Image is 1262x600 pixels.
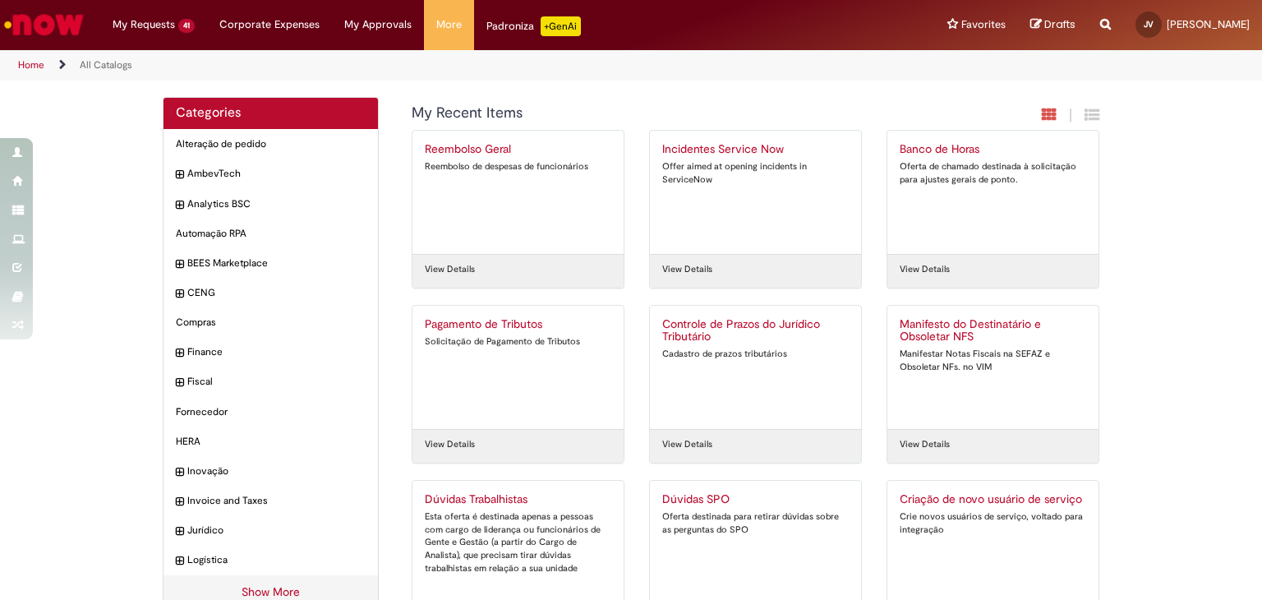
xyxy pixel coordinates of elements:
[176,286,183,302] i: expand category CENG
[187,524,366,538] span: Jurídico
[412,105,922,122] h1: {"description":"","title":"My Recent Items"} Category
[164,337,378,367] div: expand category Finance Finance
[1044,16,1075,32] span: Drafts
[176,375,183,391] i: expand category Fiscal
[900,263,950,276] a: View Details
[164,545,378,575] div: expand category Logística Logística
[900,318,1086,344] h2: Manifesto do Destinatário e Obsoletar NFS
[425,160,611,173] div: Reembolso de despesas de funcionários
[662,348,849,361] div: Cadastro de prazos tributários
[187,553,366,567] span: Logística
[425,510,611,575] div: Esta oferta é destinada apenas a pessoas com cargo de liderança ou funcionários de Gente e Gestão...
[412,306,624,429] a: Pagamento de Tributos Solicitação de Pagamento de Tributos
[176,256,183,273] i: expand category BEES Marketplace
[187,345,366,359] span: Finance
[12,50,829,81] ul: Page breadcrumbs
[2,8,86,41] img: ServiceNow
[1042,107,1057,122] i: Card View
[425,143,611,156] h2: Reembolso Geral
[650,131,861,254] a: Incidentes Service Now Offer aimed at opening incidents in ServiceNow
[662,493,849,506] h2: Dúvidas SPO
[486,16,581,36] div: Padroniza
[176,494,183,510] i: expand category Invoice and Taxes
[887,306,1098,429] a: Manifesto do Destinatário e Obsoletar NFS Manifestar Notas Fiscais na SEFAZ e Obsoletar NFs. no VIM
[164,219,378,249] div: Automação RPA
[164,427,378,457] div: HERA
[164,278,378,308] div: expand category CENG CENG
[412,131,624,254] a: Reembolso Geral Reembolso de despesas de funcionários
[425,335,611,348] div: Solicitação de Pagamento de Tributos
[176,227,366,241] span: Automação RPA
[662,263,712,276] a: View Details
[164,367,378,397] div: expand category Fiscal Fiscal
[164,159,378,189] div: expand category AmbevTech AmbevTech
[187,256,366,270] span: BEES Marketplace
[164,248,378,279] div: expand category BEES Marketplace BEES Marketplace
[164,397,378,427] div: Fornecedor
[176,167,183,183] i: expand category AmbevTech
[187,375,366,389] span: Fiscal
[1085,107,1099,122] i: Grid View
[164,456,378,487] div: expand category Inovação Inovação
[113,16,175,33] span: My Requests
[900,348,1086,373] div: Manifestar Notas Fiscais na SEFAZ e Obsoletar NFs. no VIM
[662,318,849,344] h2: Controle de Prazos do Jurídico Tributário
[961,16,1006,33] span: Favorites
[164,129,378,159] div: Alteração de pedido
[650,306,861,429] a: Controle de Prazos do Jurídico Tributário Cadastro de prazos tributários
[176,405,366,419] span: Fornecedor
[164,129,378,575] ul: Categories
[662,143,849,156] h2: Incidentes Service Now
[178,19,195,33] span: 41
[176,553,183,570] i: expand category Logística
[662,438,712,451] a: View Details
[425,263,475,276] a: View Details
[176,524,183,540] i: expand category Jurídico
[541,16,581,36] p: +GenAi
[187,464,366,478] span: Inovação
[1030,17,1075,33] a: Drafts
[1144,19,1154,30] span: JV
[425,493,611,506] h2: Dúvidas Trabalhistas
[187,286,366,300] span: CENG
[219,16,320,33] span: Corporate Expenses
[900,438,950,451] a: View Details
[176,137,366,151] span: Alteração de pedido
[1069,106,1072,125] span: |
[425,318,611,331] h2: Pagamento de Tributos
[187,167,366,181] span: AmbevTech
[662,160,849,186] div: Offer aimed at opening incidents in ServiceNow
[164,307,378,338] div: Compras
[436,16,462,33] span: More
[176,435,366,449] span: HERA
[187,494,366,508] span: Invoice and Taxes
[176,316,366,330] span: Compras
[344,16,412,33] span: My Approvals
[187,197,366,211] span: Analytics BSC
[900,493,1086,506] h2: Criação de novo usuário de serviço
[176,345,183,362] i: expand category Finance
[164,515,378,546] div: expand category Jurídico Jurídico
[176,197,183,214] i: expand category Analytics BSC
[887,131,1098,254] a: Banco de Horas Oferta de chamado destinada à solicitação para ajustes gerais de ponto.
[900,160,1086,186] div: Oferta de chamado destinada à solicitação para ajustes gerais de ponto.
[176,106,366,121] h2: Categories
[662,510,849,536] div: Oferta destinada para retirar dúvidas sobre as perguntas do SPO
[1167,17,1250,31] span: [PERSON_NAME]
[176,464,183,481] i: expand category Inovação
[425,438,475,451] a: View Details
[164,189,378,219] div: expand category Analytics BSC Analytics BSC
[900,143,1086,156] h2: Banco de Horas
[900,510,1086,536] div: Crie novos usuários de serviço, voltado para integração
[242,584,300,599] a: Show More
[164,486,378,516] div: expand category Invoice and Taxes Invoice and Taxes
[80,58,132,72] a: All Catalogs
[18,58,44,72] a: Home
